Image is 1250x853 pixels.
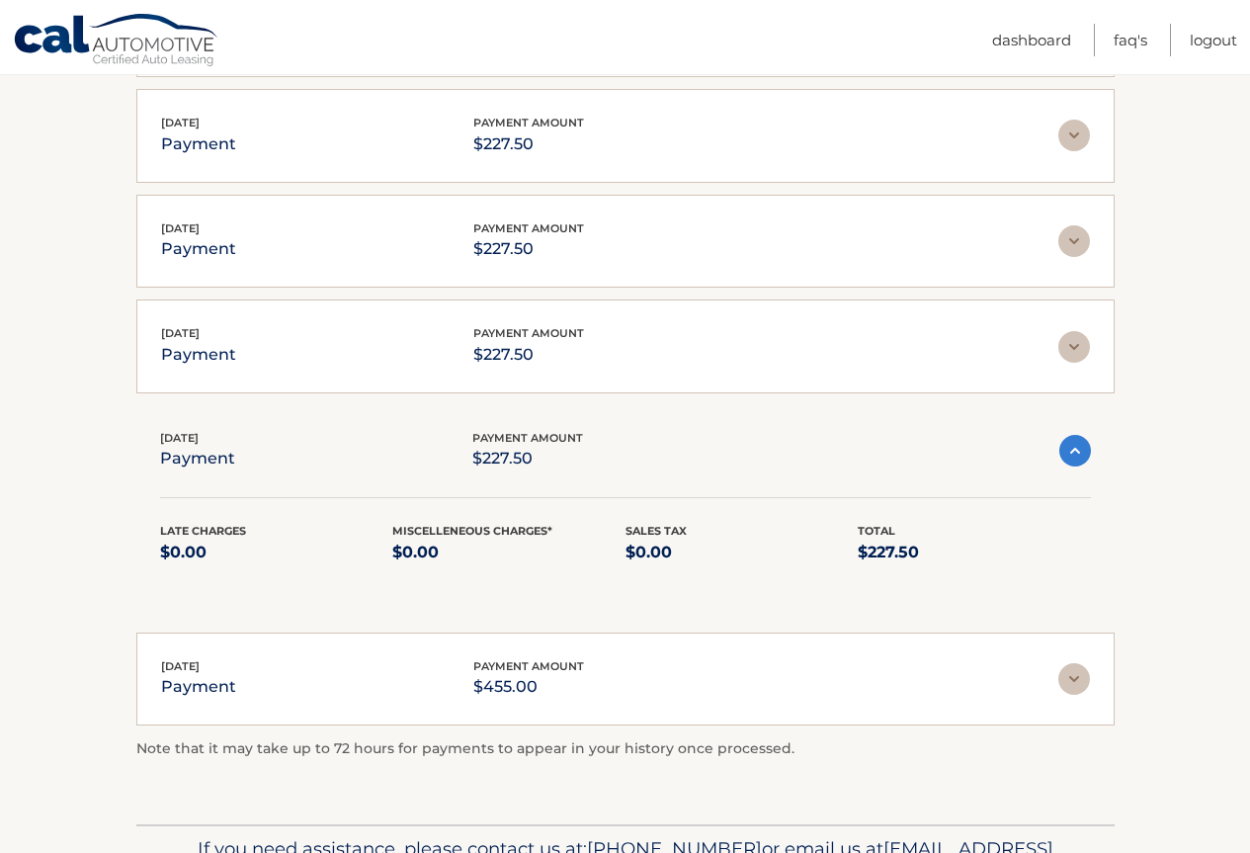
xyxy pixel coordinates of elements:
[858,524,895,538] span: Total
[392,524,552,538] span: Miscelleneous Charges*
[160,524,246,538] span: Late Charges
[472,445,583,472] p: $227.50
[161,341,236,369] p: payment
[858,539,1091,566] p: $227.50
[992,24,1071,56] a: Dashboard
[161,673,236,701] p: payment
[161,235,236,263] p: payment
[1058,120,1090,151] img: accordion-rest.svg
[625,539,859,566] p: $0.00
[1058,225,1090,257] img: accordion-rest.svg
[1059,435,1091,467] img: accordion-active.svg
[473,341,584,369] p: $227.50
[1190,24,1237,56] a: Logout
[472,431,583,445] span: payment amount
[1058,331,1090,363] img: accordion-rest.svg
[473,659,584,673] span: payment amount
[473,116,584,129] span: payment amount
[392,539,625,566] p: $0.00
[161,221,200,235] span: [DATE]
[136,737,1115,761] p: Note that it may take up to 72 hours for payments to appear in your history once processed.
[13,13,220,70] a: Cal Automotive
[161,326,200,340] span: [DATE]
[160,539,393,566] p: $0.00
[161,659,200,673] span: [DATE]
[161,130,236,158] p: payment
[1114,24,1147,56] a: FAQ's
[1058,663,1090,695] img: accordion-rest.svg
[473,221,584,235] span: payment amount
[160,445,235,472] p: payment
[625,524,687,538] span: Sales Tax
[161,116,200,129] span: [DATE]
[473,130,584,158] p: $227.50
[160,431,199,445] span: [DATE]
[473,235,584,263] p: $227.50
[473,326,584,340] span: payment amount
[473,673,584,701] p: $455.00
